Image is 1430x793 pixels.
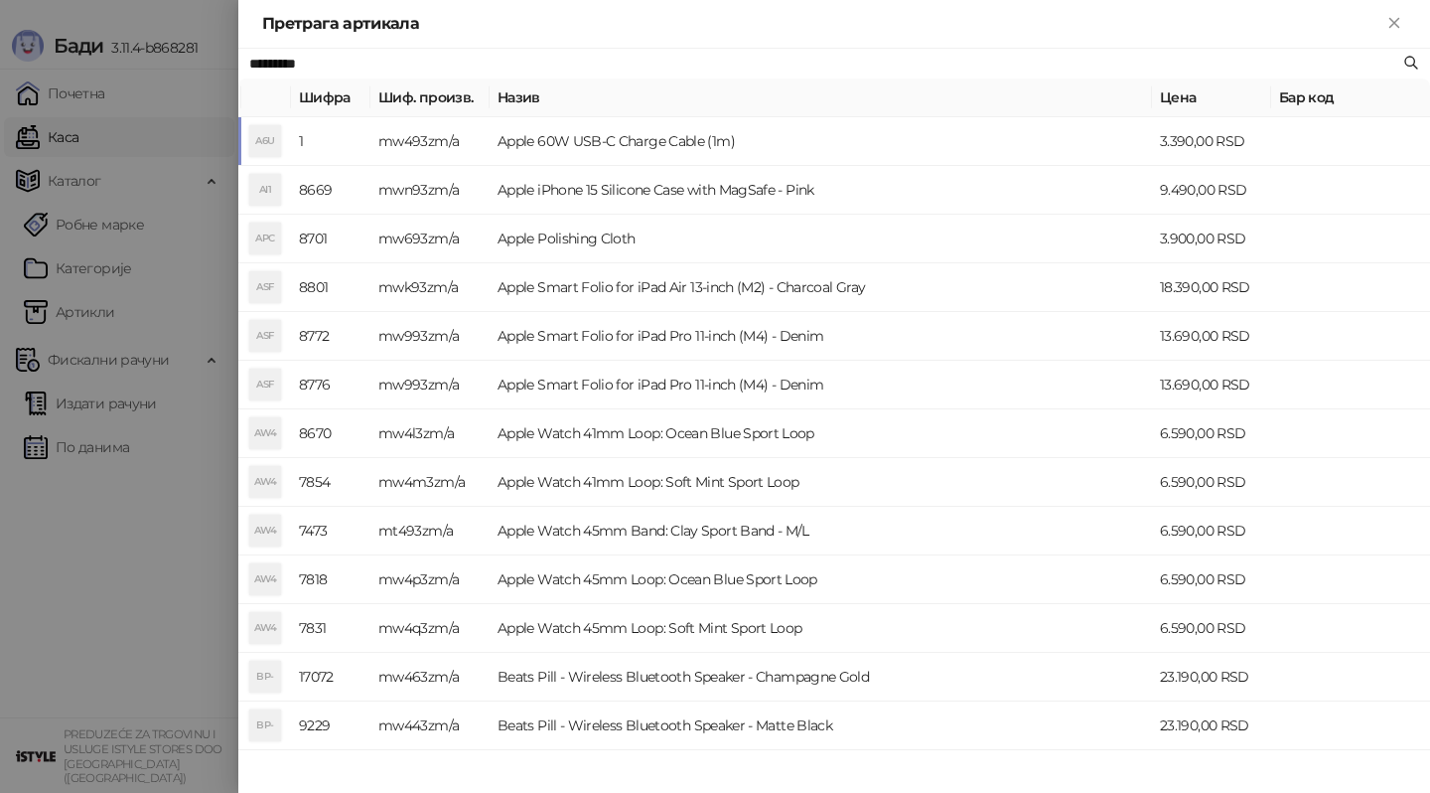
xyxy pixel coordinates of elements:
td: 8772 [291,312,370,361]
td: Apple Smart Folio for iPad Pro 11-inch (M4) - Denim [490,361,1152,409]
div: APC [249,223,281,254]
td: Apple Polishing Cloth [490,215,1152,263]
div: AW4 [249,515,281,547]
td: 1 [291,117,370,166]
td: Beats Pill - Wireless Bluetooth Speaker - Matte Black [490,702,1152,750]
div: AI1 [249,174,281,206]
td: 7473 [291,507,370,555]
td: 8801 [291,263,370,312]
div: A6U [249,125,281,157]
td: 13.690,00 RSD [1152,361,1271,409]
div: BP- [249,710,281,741]
td: 8670 [291,409,370,458]
td: 8669 [291,166,370,215]
td: mt493zm/a [370,507,490,555]
td: mw993zm/a [370,361,490,409]
td: 9229 [291,702,370,750]
td: 3.390,00 RSD [1152,117,1271,166]
td: mw693zm/a [370,215,490,263]
td: 6.590,00 RSD [1152,409,1271,458]
td: mw443zm/a [370,702,490,750]
th: Шифра [291,79,370,117]
td: mw463zm/a [370,653,490,702]
div: ASF [249,320,281,352]
th: Шиф. произв. [370,79,490,117]
td: 3.900,00 RSD [1152,215,1271,263]
td: 7854 [291,458,370,507]
div: AW4 [249,563,281,595]
td: Apple 60W USB-C Charge Cable (1m) [490,117,1152,166]
td: Beats Pill - Wireless Bluetooth Speaker - Champagne Gold [490,653,1152,702]
td: Apple Smart Folio for iPad Air 13-inch (M2) - Charcoal Gray [490,263,1152,312]
div: ASF [249,369,281,400]
td: 23.190,00 RSD [1152,702,1271,750]
td: mw4m3zm/a [370,458,490,507]
div: ASF [249,271,281,303]
div: AW4 [249,466,281,498]
td: 6.590,00 RSD [1152,555,1271,604]
th: Цена [1152,79,1271,117]
td: 6.590,00 RSD [1152,507,1271,555]
div: Претрага артикала [262,12,1382,36]
td: 7818 [291,555,370,604]
th: Бар код [1271,79,1430,117]
td: 9.490,00 RSD [1152,166,1271,215]
td: Apple Watch 41mm Loop: Soft Mint Sport Loop [490,458,1152,507]
td: Apple Watch 41mm Loop: Ocean Blue Sport Loop [490,409,1152,458]
td: 6.590,00 RSD [1152,458,1271,507]
td: mw4l3zm/a [370,409,490,458]
td: 13.690,00 RSD [1152,312,1271,361]
div: BP- [249,661,281,693]
td: 6.590,00 RSD [1152,604,1271,653]
td: mw493zm/a [370,117,490,166]
td: mwk93zm/a [370,263,490,312]
td: Apple iPhone 15 Silicone Case with MagSafe - Pink [490,166,1152,215]
td: 7831 [291,604,370,653]
td: 23.190,00 RSD [1152,653,1271,702]
td: mw4p3zm/a [370,555,490,604]
td: 8701 [291,215,370,263]
td: mw4q3zm/a [370,604,490,653]
td: 18.390,00 RSD [1152,263,1271,312]
td: 8776 [291,361,370,409]
td: Apple Watch 45mm Loop: Ocean Blue Sport Loop [490,555,1152,604]
td: 17072 [291,653,370,702]
td: mw993zm/a [370,312,490,361]
button: Close [1382,12,1406,36]
th: Назив [490,79,1152,117]
td: Apple Smart Folio for iPad Pro 11-inch (M4) - Denim [490,312,1152,361]
div: AW4 [249,612,281,644]
div: AW4 [249,417,281,449]
td: mwn93zm/a [370,166,490,215]
td: Apple Watch 45mm Loop: Soft Mint Sport Loop [490,604,1152,653]
td: Apple Watch 45mm Band: Clay Sport Band - M/L [490,507,1152,555]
